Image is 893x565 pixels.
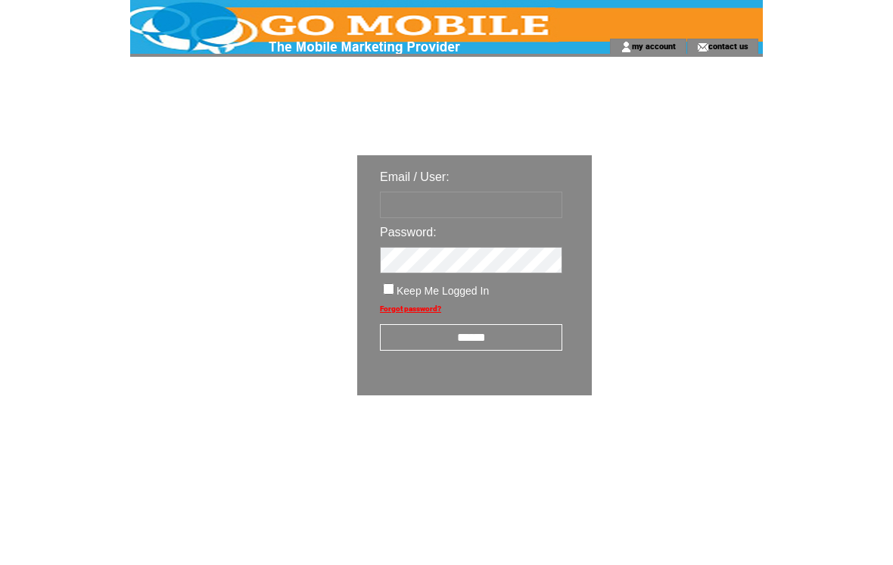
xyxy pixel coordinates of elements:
img: contact_us_icon.gif [697,41,708,53]
span: Password: [380,226,437,239]
span: Email / User: [380,170,450,183]
span: Keep Me Logged In [397,285,489,297]
img: account_icon.gif [621,41,632,53]
a: my account [632,41,676,51]
a: contact us [708,41,748,51]
img: transparent.png [636,433,711,452]
a: Forgot password? [380,304,441,313]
